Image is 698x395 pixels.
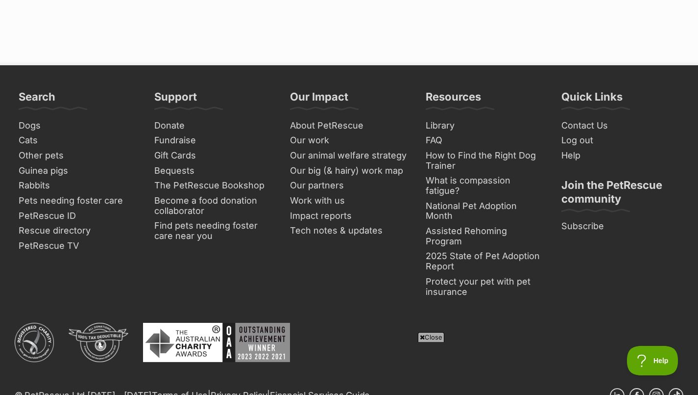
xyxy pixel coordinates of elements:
iframe: Advertisement [112,346,587,390]
a: Assisted Rehoming Program [422,224,548,249]
span: Close [418,332,444,342]
h3: Search [19,90,55,109]
a: Subscribe [557,219,683,234]
a: Rabbits [15,178,141,193]
img: Australian Charity Awards - Outstanding Achievement Winner 2023 - 2022 - 2021 [143,323,290,362]
h3: Resources [426,90,481,109]
a: Bequests [150,163,276,179]
a: PetRescue TV [15,238,141,254]
a: Protect your pet with pet insurance [422,274,548,299]
a: Work with us [286,193,412,209]
a: National Pet Adoption Month [422,199,548,224]
a: Our big (& hairy) work map [286,163,412,179]
img: ACNC [15,323,54,362]
a: Impact reports [286,209,412,224]
a: Donate [150,118,276,133]
a: Help [557,148,683,163]
a: About PetRescue [286,118,412,133]
a: Our animal welfare strategy [286,148,412,163]
a: Other pets [15,148,141,163]
a: Contact Us [557,118,683,133]
a: Become a food donation collaborator [150,193,276,218]
h3: Our Impact [290,90,348,109]
a: Fundraise [150,133,276,148]
a: Tech notes & updates [286,223,412,238]
img: DGR [69,323,128,362]
a: Find pets needing foster care near you [150,218,276,243]
a: Rescue directory [15,223,141,238]
a: Gift Cards [150,148,276,163]
a: How to Find the Right Dog Trainer [422,148,548,173]
a: The PetRescue Bookshop [150,178,276,193]
h3: Support [154,90,197,109]
a: Our partners [286,178,412,193]
a: Guinea pigs [15,163,141,179]
a: Library [422,118,548,133]
h3: Quick Links [561,90,623,109]
a: PetRescue ID [15,209,141,224]
a: Our work [286,133,412,148]
a: 2025 State of Pet Adoption Report [422,249,548,274]
h3: Join the PetRescue community [561,178,679,211]
a: Dogs [15,118,141,133]
iframe: Help Scout Beacon - Open [627,346,678,375]
a: Pets needing foster care [15,193,141,209]
a: Log out [557,133,683,148]
a: FAQ [422,133,548,148]
a: Cats [15,133,141,148]
a: What is compassion fatigue? [422,173,548,198]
